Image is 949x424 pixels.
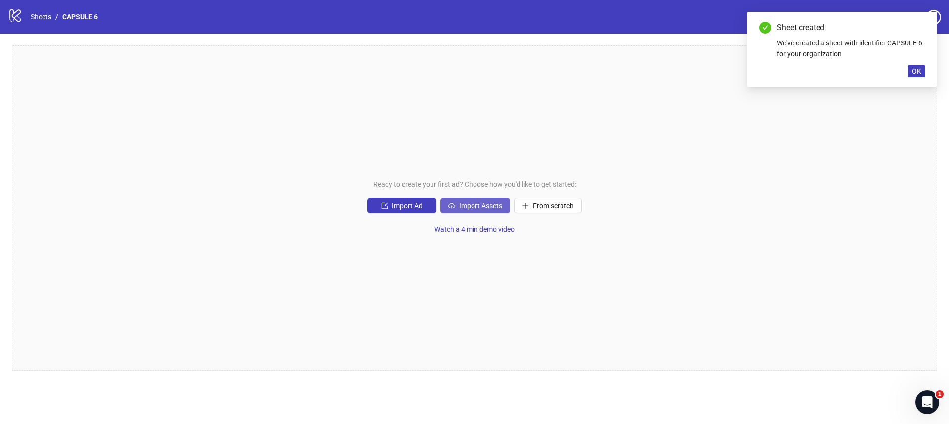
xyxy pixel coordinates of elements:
[367,198,436,213] button: Import Ad
[381,202,388,209] span: import
[448,202,455,209] span: cloud-upload
[936,390,944,398] span: 1
[926,10,941,25] span: question-circle
[440,198,510,213] button: Import Assets
[55,11,58,22] li: /
[914,22,925,33] a: Close
[777,22,925,34] div: Sheet created
[427,221,522,237] button: Watch a 4 min demo video
[777,38,925,59] div: We've created a sheet with identifier CAPSULE 6 for your organization
[915,390,939,414] iframe: Intercom live chat
[434,225,515,233] span: Watch a 4 min demo video
[533,202,574,210] span: From scratch
[870,10,922,26] a: Settings
[60,11,100,22] a: CAPSULE 6
[373,179,576,190] span: Ready to create your first ad? Choose how you'd like to get started:
[912,67,921,75] span: OK
[522,202,529,209] span: plus
[29,11,53,22] a: Sheets
[759,22,771,34] span: check-circle
[392,202,423,210] span: Import Ad
[908,65,925,77] button: OK
[514,198,582,213] button: From scratch
[459,202,502,210] span: Import Assets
